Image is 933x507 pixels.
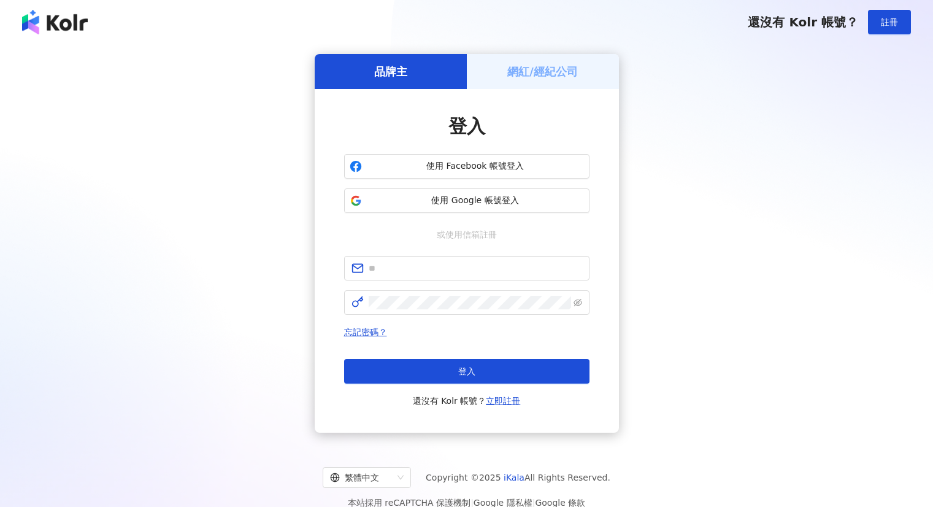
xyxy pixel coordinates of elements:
span: 還沒有 Kolr 帳號？ [748,15,858,29]
h5: 品牌主 [374,64,407,79]
span: Copyright © 2025 All Rights Reserved. [426,470,610,485]
span: 註冊 [881,17,898,27]
div: 繁體中文 [330,468,393,487]
img: logo [22,10,88,34]
span: 或使用信箱註冊 [428,228,505,241]
span: eye-invisible [574,298,582,307]
a: 忘記密碼？ [344,327,387,337]
span: 還沒有 Kolr 帳號？ [413,393,521,408]
span: 登入 [448,115,485,137]
button: 註冊 [868,10,911,34]
button: 登入 [344,359,589,384]
button: 使用 Google 帳號登入 [344,188,589,213]
h5: 網紅/經紀公司 [507,64,578,79]
span: 使用 Google 帳號登入 [367,195,584,207]
a: iKala [504,473,524,482]
a: 立即註冊 [486,396,520,406]
span: 使用 Facebook 帳號登入 [367,160,584,172]
button: 使用 Facebook 帳號登入 [344,154,589,179]
span: 登入 [458,366,475,376]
